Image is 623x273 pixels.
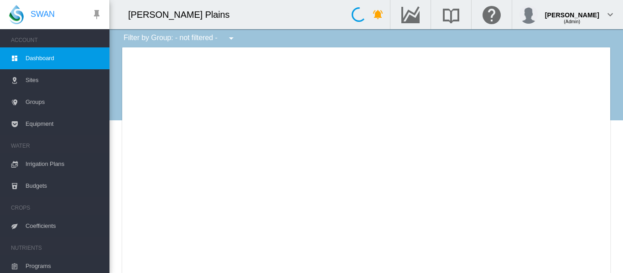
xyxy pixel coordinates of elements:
div: Filter by Group: - not filtered - [117,29,243,47]
span: Dashboard [26,47,102,69]
md-icon: icon-bell-ring [373,9,384,20]
md-icon: Click here for help [481,9,503,20]
span: Irrigation Plans [26,153,102,175]
span: Coefficients [26,215,102,237]
span: Sites [26,69,102,91]
md-icon: icon-chevron-down [605,9,616,20]
span: SWAN [31,9,55,20]
span: (Admin) [564,19,580,24]
md-icon: Go to the Data Hub [400,9,421,20]
md-icon: Search the knowledge base [440,9,462,20]
button: icon-menu-down [222,29,240,47]
span: Budgets [26,175,102,197]
md-icon: icon-menu-down [226,33,237,44]
span: WATER [11,139,102,153]
span: Equipment [26,113,102,135]
img: SWAN-Landscape-Logo-Colour-drop.png [9,5,24,24]
md-icon: icon-pin [91,9,102,20]
span: ACCOUNT [11,33,102,47]
img: profile.jpg [519,5,538,24]
span: NUTRIENTS [11,241,102,255]
div: [PERSON_NAME] [545,7,599,16]
span: CROPS [11,201,102,215]
button: icon-bell-ring [369,5,387,24]
div: [PERSON_NAME] Plains [128,8,238,21]
span: Groups [26,91,102,113]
